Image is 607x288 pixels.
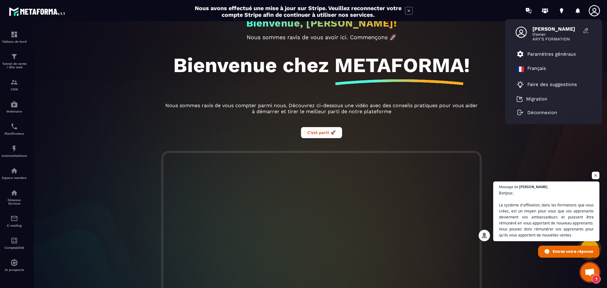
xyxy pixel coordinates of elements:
a: automationsautomationsAutomatisations [2,140,27,162]
h2: Nous avons effectué une mise à jour sur Stripe. Veuillez reconnecter votre compte Stripe afin de ... [194,5,402,18]
span: Owner [532,32,580,37]
p: Tunnel de vente / Site web [2,62,27,69]
p: Planificateur [2,132,27,135]
img: logo [9,6,66,17]
a: social-networksocial-networkRéseaux Sociaux [2,184,27,210]
p: Migration [526,96,547,102]
p: Automatisations [2,154,27,157]
a: Ouvrir le chat [580,263,599,282]
img: formation [10,31,18,38]
span: 1 [592,275,601,284]
span: ARY'S FORMATION [532,37,580,41]
a: formationformationCRM [2,74,27,96]
p: Nous sommes ravis de vous compter parmi nous. Découvrez ci-dessous une vidéo avec des conseils pr... [163,102,480,114]
a: emailemailE-mailing [2,210,27,232]
h1: Bienvenue chez METAFORMA! [173,53,470,77]
a: automationsautomationsWebinaire [2,96,27,118]
p: E-mailing [2,224,27,227]
img: automations [10,145,18,152]
p: Déconnexion [527,110,557,115]
a: schedulerschedulerPlanificateur [2,118,27,140]
p: Paramètres généraux [527,51,576,57]
span: [PERSON_NAME] [532,26,580,32]
a: C’est parti 🚀 [301,129,342,135]
p: Faire des suggestions [527,82,577,87]
img: scheduler [10,123,18,130]
p: Tableau de bord [2,40,27,43]
a: formationformationTableau de bord [2,26,27,48]
a: formationformationTunnel de vente / Site web [2,48,27,74]
span: Bonjour, Le système d'affiliation, dans les formations que vous créez, est un moyen pour vous que... [499,190,594,238]
p: Français [527,65,546,73]
p: IA prospects [2,268,27,272]
a: Faire des suggestions [517,81,583,88]
img: automations [10,167,18,175]
a: Paramètres généraux [517,50,576,58]
img: automations [10,259,18,267]
span: Entrez votre réponse [553,246,593,257]
p: Espace membre [2,176,27,180]
img: email [10,215,18,222]
a: accountantaccountantComptabilité [2,232,27,254]
a: automationsautomationsEspace membre [2,162,27,184]
p: Nous sommes ravis de vous avoir ici. Commençons 🚀 [163,34,480,40]
button: C’est parti 🚀 [301,127,342,138]
img: accountant [10,237,18,244]
p: Comptabilité [2,246,27,249]
img: formation [10,78,18,86]
img: automations [10,101,18,108]
p: CRM [2,88,27,91]
span: [PERSON_NAME] [519,185,548,188]
img: social-network [10,189,18,197]
a: Migration [517,96,547,102]
h2: Bienvenue, [PERSON_NAME]! [246,17,397,29]
img: formation [10,53,18,60]
p: Webinaire [2,110,27,113]
p: Réseaux Sociaux [2,198,27,205]
span: Message de [499,185,518,188]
